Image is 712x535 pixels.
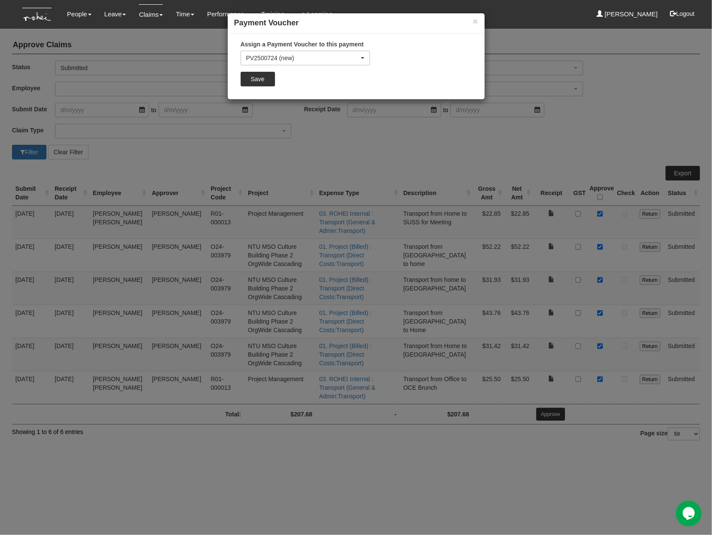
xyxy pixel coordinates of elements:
b: Payment Voucher [234,18,299,27]
button: PV2500724 (new) [241,51,370,65]
div: PV2500724 (new) [246,54,359,62]
iframe: chat widget [676,501,703,526]
input: Save [241,72,275,86]
label: Assign a Payment Voucher to this payment [241,40,364,49]
button: × [473,17,478,26]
